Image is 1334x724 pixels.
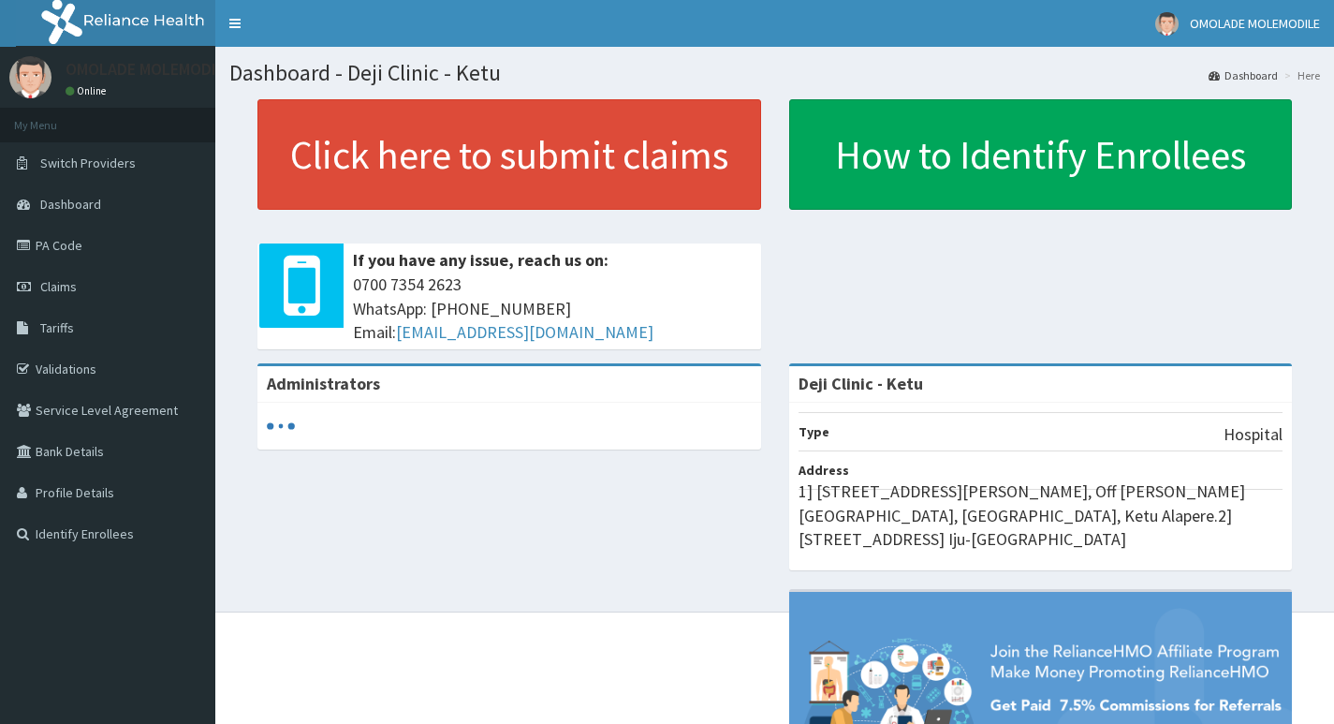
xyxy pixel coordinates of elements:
span: Claims [40,278,77,295]
span: Tariffs [40,319,74,336]
img: User Image [9,56,51,98]
b: If you have any issue, reach us on: [353,249,608,271]
li: Here [1280,67,1320,83]
a: Click here to submit claims [257,99,761,210]
a: [EMAIL_ADDRESS][DOMAIN_NAME] [396,321,653,343]
b: Administrators [267,373,380,394]
img: User Image [1155,12,1179,36]
a: Dashboard [1209,67,1278,83]
p: OMOLADE MOLEMODILE [66,61,233,78]
a: How to Identify Enrollees [789,99,1293,210]
a: Online [66,84,110,97]
span: Switch Providers [40,155,136,171]
span: 0700 7354 2623 WhatsApp: [PHONE_NUMBER] Email: [353,273,752,345]
h1: Dashboard - Deji Clinic - Ketu [229,61,1320,85]
span: Dashboard [40,196,101,213]
b: Address [799,462,849,479]
p: 1] [STREET_ADDRESS][PERSON_NAME], Off [PERSON_NAME][GEOGRAPHIC_DATA], [GEOGRAPHIC_DATA], Ketu Ala... [799,480,1283,552]
p: Hospital [1224,422,1283,447]
b: Type [799,423,829,440]
svg: audio-loading [267,412,295,440]
span: OMOLADE MOLEMODILE [1190,15,1320,32]
strong: Deji Clinic - Ketu [799,373,923,394]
